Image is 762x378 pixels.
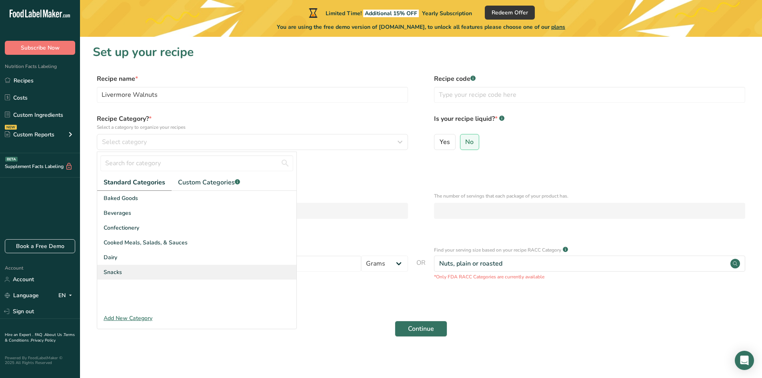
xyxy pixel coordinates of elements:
h1: Set up your recipe [93,43,749,61]
label: Recipe name [97,74,408,84]
input: Type your recipe name here [97,87,408,103]
span: Redeem Offer [492,8,528,17]
label: Recipe code [434,74,745,84]
a: Book a Free Demo [5,239,75,253]
p: The number of servings that each package of your product has. [434,192,745,200]
span: Select category [102,137,147,147]
a: About Us . [44,332,64,338]
span: Snacks [104,268,122,276]
span: You are using the free demo version of [DOMAIN_NAME], to unlock all features please choose one of... [277,23,565,31]
button: Select category [97,134,408,150]
div: NEW [5,125,17,130]
div: BETA [5,157,18,162]
span: Subscribe Now [21,44,60,52]
span: Confectionery [104,224,139,232]
button: Redeem Offer [485,6,535,20]
span: Yearly Subscription [422,10,472,17]
label: Is your recipe liquid? [434,114,745,131]
span: Standard Categories [104,178,165,187]
div: Open Intercom Messenger [735,351,754,370]
div: EN [58,291,75,300]
span: No [465,138,474,146]
div: Custom Reports [5,130,54,139]
span: OR [416,258,426,280]
span: Beverages [104,209,131,217]
a: Privacy Policy [31,338,56,343]
button: Continue [395,321,447,337]
div: Powered By FoodLabelMaker © 2025 All Rights Reserved [5,356,75,365]
span: Continue [408,324,434,334]
span: Custom Categories [178,178,240,187]
span: Cooked Meals, Salads, & Sauces [104,238,188,247]
div: Add New Category [97,314,296,322]
div: Nuts, plain or roasted [439,259,502,268]
input: Type your recipe code here [434,87,745,103]
p: *Only FDA RACC Categories are currently available [434,273,745,280]
button: Subscribe Now [5,41,75,55]
label: Recipe Category? [97,114,408,131]
span: Dairy [104,253,117,262]
a: Terms & Conditions . [5,332,75,343]
span: plans [551,23,565,31]
p: Select a category to organize your recipes [97,124,408,131]
div: Limited Time! [307,8,472,18]
input: Search for category [100,155,293,171]
p: Find your serving size based on your recipe RACC Category [434,246,561,254]
a: FAQ . [35,332,44,338]
span: Baked Goods [104,194,138,202]
span: Additional 15% OFF [363,10,419,17]
a: Hire an Expert . [5,332,33,338]
a: Language [5,288,39,302]
span: Yes [440,138,450,146]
